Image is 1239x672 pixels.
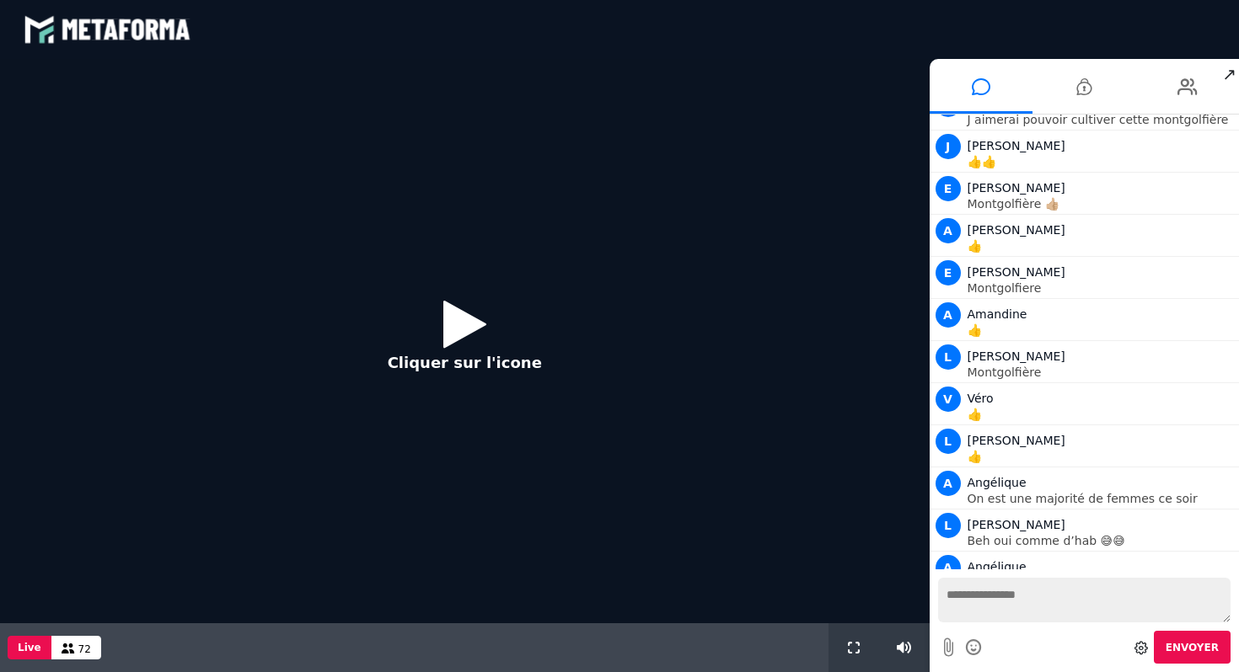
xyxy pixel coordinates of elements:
[968,181,1065,195] span: [PERSON_NAME]
[936,134,961,159] span: J
[968,451,1236,462] p: 👍
[936,387,961,412] span: V
[1220,59,1239,89] span: ↗
[968,560,1027,573] span: Angélique
[968,156,1236,168] p: 👍👍
[968,282,1236,294] p: Montgolfiere
[936,344,961,370] span: L
[936,429,961,454] span: L
[936,218,961,243] span: A
[1154,631,1231,664] button: Envoyer
[8,636,51,659] button: Live
[1166,642,1219,653] span: Envoyer
[936,513,961,538] span: L
[968,408,1236,420] p: 👍
[936,471,961,496] span: A
[87,99,130,110] div: Domaine
[27,27,40,40] img: logo_orange.svg
[968,265,1065,279] span: [PERSON_NAME]
[968,307,1027,321] span: Amandine
[936,555,961,580] span: A
[968,518,1065,531] span: [PERSON_NAME]
[968,434,1065,447] span: [PERSON_NAME]
[968,476,1027,489] span: Angélique
[968,349,1065,363] span: [PERSON_NAME]
[968,392,994,405] span: Véro
[371,287,559,396] button: Cliquer sur l'icone
[968,324,1236,336] p: 👍
[78,643,91,655] span: 72
[27,44,40,57] img: website_grey.svg
[47,27,83,40] div: v 4.0.25
[968,535,1236,547] p: Beh oui comme d’hab 😅😅
[968,493,1236,504] p: On est une majorité de femmes ce soir
[44,44,190,57] div: Domaine: [DOMAIN_NAME]
[68,98,82,111] img: tab_domain_overview_orange.svg
[936,260,961,285] span: E
[936,176,961,201] span: E
[936,302,961,328] span: A
[968,114,1236,125] p: J aimerai pouvoir cultiver cette montgolfière
[968,198,1236,210] p: Montgolfière 👍🏼
[388,351,542,374] p: Cliquer sur l'icone
[968,223,1065,237] span: [PERSON_NAME]
[191,98,205,111] img: tab_keywords_by_traffic_grey.svg
[968,240,1236,252] p: 👍
[968,366,1236,378] p: Montgolfière
[210,99,258,110] div: Mots-clés
[968,139,1065,152] span: [PERSON_NAME]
